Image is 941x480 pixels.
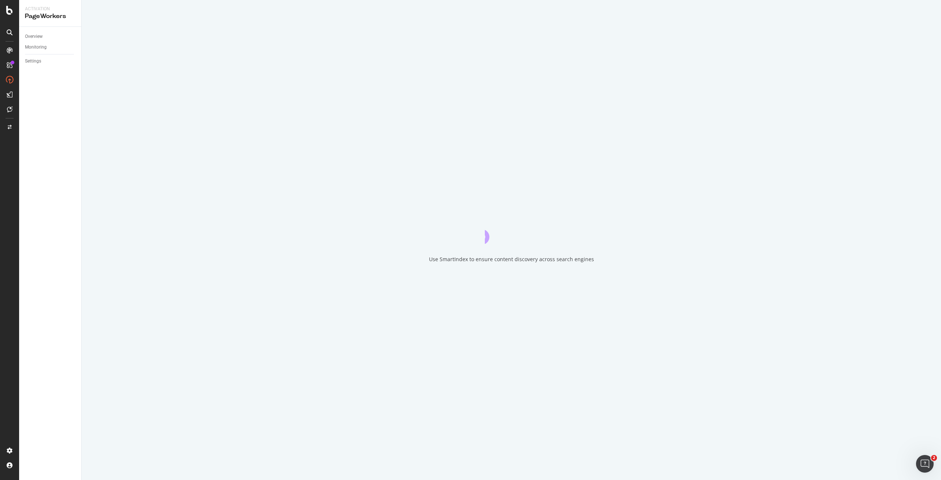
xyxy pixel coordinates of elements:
[931,455,937,461] span: 2
[429,256,594,263] div: Use SmartIndex to ensure content discovery across search engines
[25,6,75,12] div: Activation
[25,57,41,65] div: Settings
[25,12,75,21] div: PageWorkers
[25,33,43,40] div: Overview
[25,43,47,51] div: Monitoring
[25,43,76,51] a: Monitoring
[25,33,76,40] a: Overview
[25,57,76,65] a: Settings
[916,455,934,473] iframe: Intercom live chat
[485,217,538,244] div: animation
